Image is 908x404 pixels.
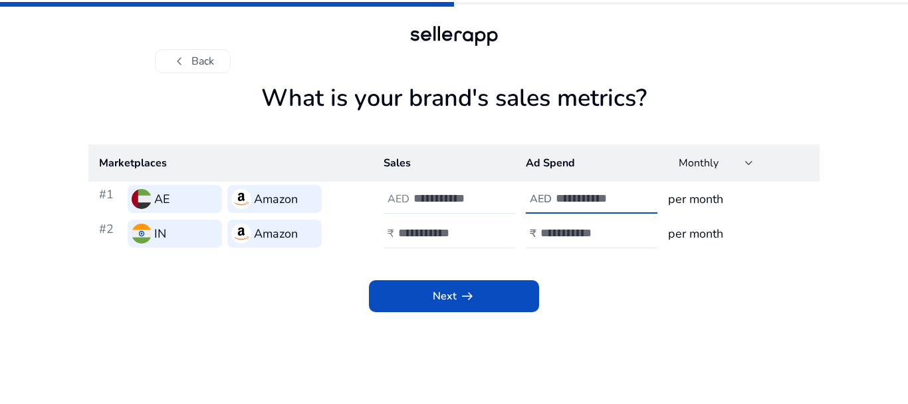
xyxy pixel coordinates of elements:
[388,193,409,206] h4: AED
[530,193,552,206] h4: AED
[88,144,373,182] th: Marketplaces
[433,288,475,304] span: Next
[154,190,170,208] h3: AE
[155,49,231,73] button: chevron_leftBack
[154,224,166,243] h3: IN
[88,84,820,144] h1: What is your brand's sales metrics?
[388,228,394,240] h4: ₹
[254,224,298,243] h3: Amazon
[668,224,809,243] h3: per month
[679,156,719,170] span: Monthly
[515,144,657,182] th: Ad Spend
[373,144,515,182] th: Sales
[530,228,536,240] h4: ₹
[171,53,187,69] span: chevron_left
[668,190,809,208] h3: per month
[254,190,298,208] h3: Amazon
[99,220,122,248] h3: #2
[99,185,122,213] h3: #1
[132,189,152,209] img: ae.svg
[132,224,152,244] img: in.svg
[459,288,475,304] span: arrow_right_alt
[369,280,539,312] button: Nextarrow_right_alt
